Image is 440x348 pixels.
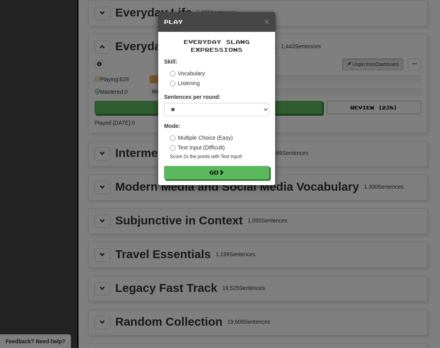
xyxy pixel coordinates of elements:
span: × [265,17,269,26]
input: Text Input (Difficult) [170,145,175,151]
input: Listening [170,81,175,86]
small: Score 2x the points with Text Input ! [170,153,269,160]
button: Close [265,17,269,26]
label: Multiple Choice (Easy) [170,134,233,142]
input: Vocabulary [170,71,175,77]
span: Everyday Slang Expressions [184,38,250,53]
strong: Mode: [164,123,180,129]
h5: Play [164,18,269,26]
input: Multiple Choice (Easy) [170,135,175,141]
button: Go [164,166,269,179]
label: Listening [170,79,200,87]
strong: Skill: [164,58,177,65]
label: Sentences per round: [164,93,221,101]
label: Vocabulary [170,69,205,77]
label: Text Input (Difficult) [170,144,225,151]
